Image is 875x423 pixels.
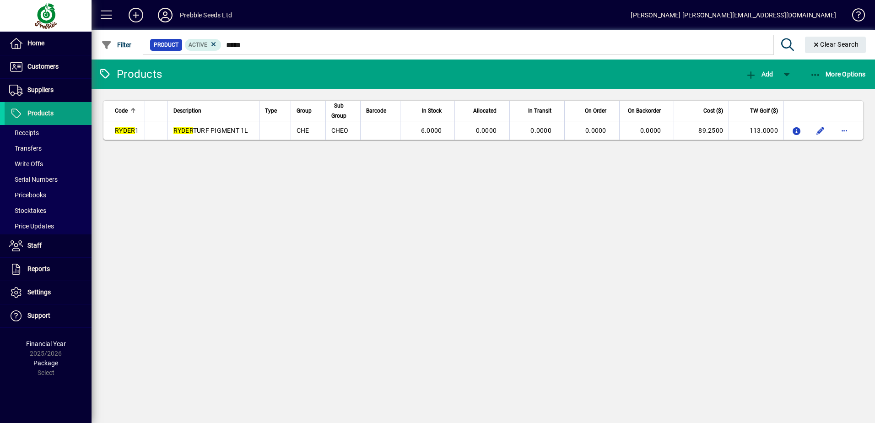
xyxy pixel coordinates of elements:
[331,127,349,134] span: CHEO
[115,127,139,134] span: 1
[460,106,505,116] div: Allocated
[9,129,39,136] span: Receipts
[808,66,868,82] button: More Options
[5,55,92,78] a: Customers
[27,265,50,272] span: Reports
[5,32,92,55] a: Home
[631,8,836,22] div: [PERSON_NAME] [PERSON_NAME][EMAIL_ADDRESS][DOMAIN_NAME]
[331,101,346,121] span: Sub Group
[473,106,497,116] span: Allocated
[27,109,54,117] span: Products
[421,127,442,134] span: 6.0000
[366,106,394,116] div: Barcode
[5,203,92,218] a: Stocktakes
[805,37,866,53] button: Clear
[640,127,661,134] span: 0.0000
[674,121,729,140] td: 89.2500
[180,8,232,22] div: Prebble Seeds Ltd
[265,106,285,116] div: Type
[422,106,442,116] span: In Stock
[5,156,92,172] a: Write Offs
[99,37,134,53] button: Filter
[5,281,92,304] a: Settings
[27,39,44,47] span: Home
[5,79,92,102] a: Suppliers
[366,106,386,116] span: Barcode
[5,187,92,203] a: Pricebooks
[750,106,778,116] span: TW Golf ($)
[743,66,775,82] button: Add
[27,242,42,249] span: Staff
[185,39,221,51] mat-chip: Activation Status: Active
[570,106,615,116] div: On Order
[812,41,859,48] span: Clear Search
[9,145,42,152] span: Transfers
[9,191,46,199] span: Pricebooks
[297,106,312,116] span: Group
[9,176,58,183] span: Serial Numbers
[173,106,254,116] div: Description
[5,304,92,327] a: Support
[297,106,320,116] div: Group
[729,121,783,140] td: 113.0000
[115,127,135,134] em: RYDER
[265,106,277,116] span: Type
[585,106,606,116] span: On Order
[297,127,309,134] span: CHE
[5,258,92,281] a: Reports
[5,172,92,187] a: Serial Numbers
[5,234,92,257] a: Staff
[476,127,497,134] span: 0.0000
[331,101,355,121] div: Sub Group
[151,7,180,23] button: Profile
[5,218,92,234] a: Price Updates
[837,123,852,138] button: More options
[703,106,723,116] span: Cost ($)
[154,40,178,49] span: Product
[121,7,151,23] button: Add
[528,106,551,116] span: In Transit
[585,127,606,134] span: 0.0000
[173,127,248,134] span: TURF PIGMENT 1L
[173,127,193,134] em: RYDER
[27,63,59,70] span: Customers
[810,70,866,78] span: More Options
[515,106,560,116] div: In Transit
[115,106,139,116] div: Code
[115,106,128,116] span: Code
[26,340,66,347] span: Financial Year
[5,125,92,141] a: Receipts
[173,106,201,116] span: Description
[5,141,92,156] a: Transfers
[98,67,162,81] div: Products
[27,312,50,319] span: Support
[33,359,58,367] span: Package
[813,123,828,138] button: Edit
[27,288,51,296] span: Settings
[406,106,450,116] div: In Stock
[9,160,43,168] span: Write Offs
[101,41,132,49] span: Filter
[189,42,207,48] span: Active
[845,2,864,32] a: Knowledge Base
[625,106,670,116] div: On Backorder
[745,70,773,78] span: Add
[27,86,54,93] span: Suppliers
[530,127,551,134] span: 0.0000
[9,222,54,230] span: Price Updates
[9,207,46,214] span: Stocktakes
[628,106,661,116] span: On Backorder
